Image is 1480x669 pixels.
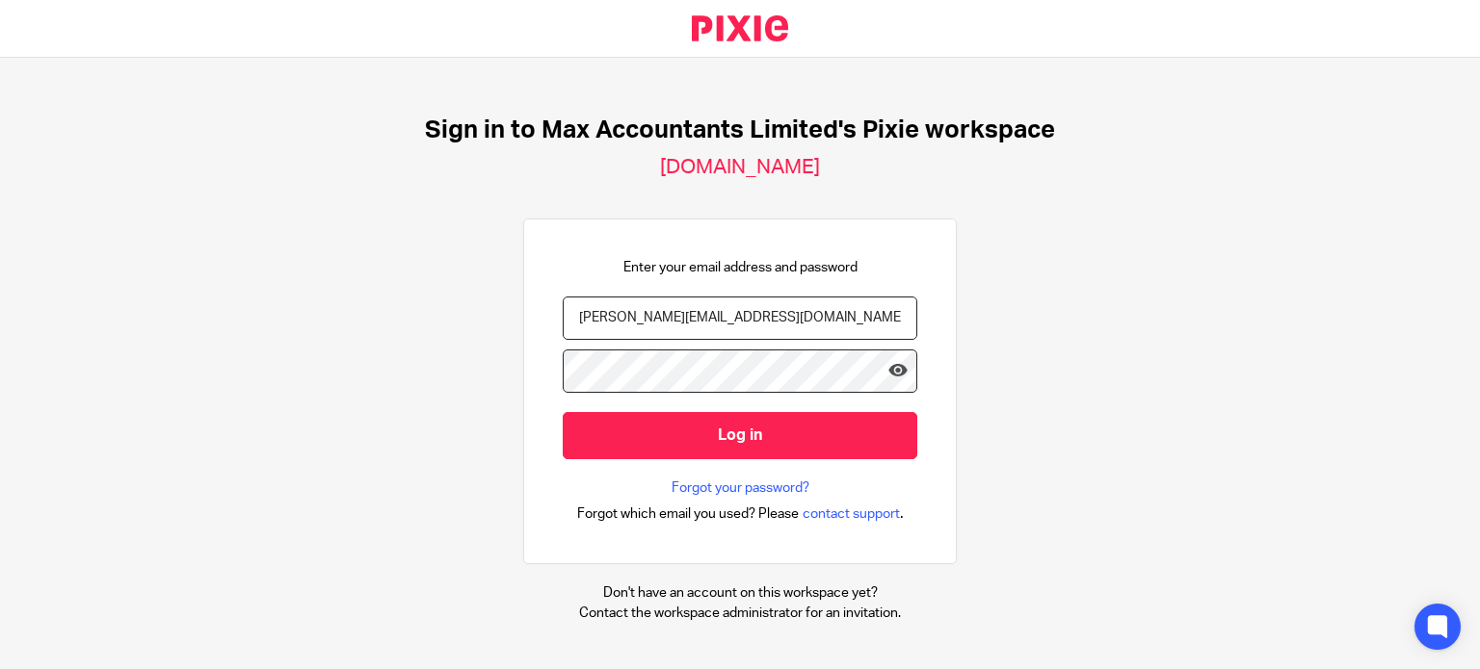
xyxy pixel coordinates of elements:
[672,478,809,498] a: Forgot your password?
[579,583,901,603] p: Don't have an account on this workspace yet?
[579,604,901,623] p: Contact the workspace administrator for an invitation.
[563,412,917,459] input: Log in
[425,116,1055,145] h1: Sign in to Max Accountants Limited's Pixie workspace
[660,155,820,180] h2: [DOMAIN_NAME]
[577,502,904,525] div: .
[623,258,858,277] p: Enter your email address and password
[803,504,900,524] span: contact support
[563,296,917,340] input: name@example.com
[577,504,799,524] span: Forgot which email you used? Please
